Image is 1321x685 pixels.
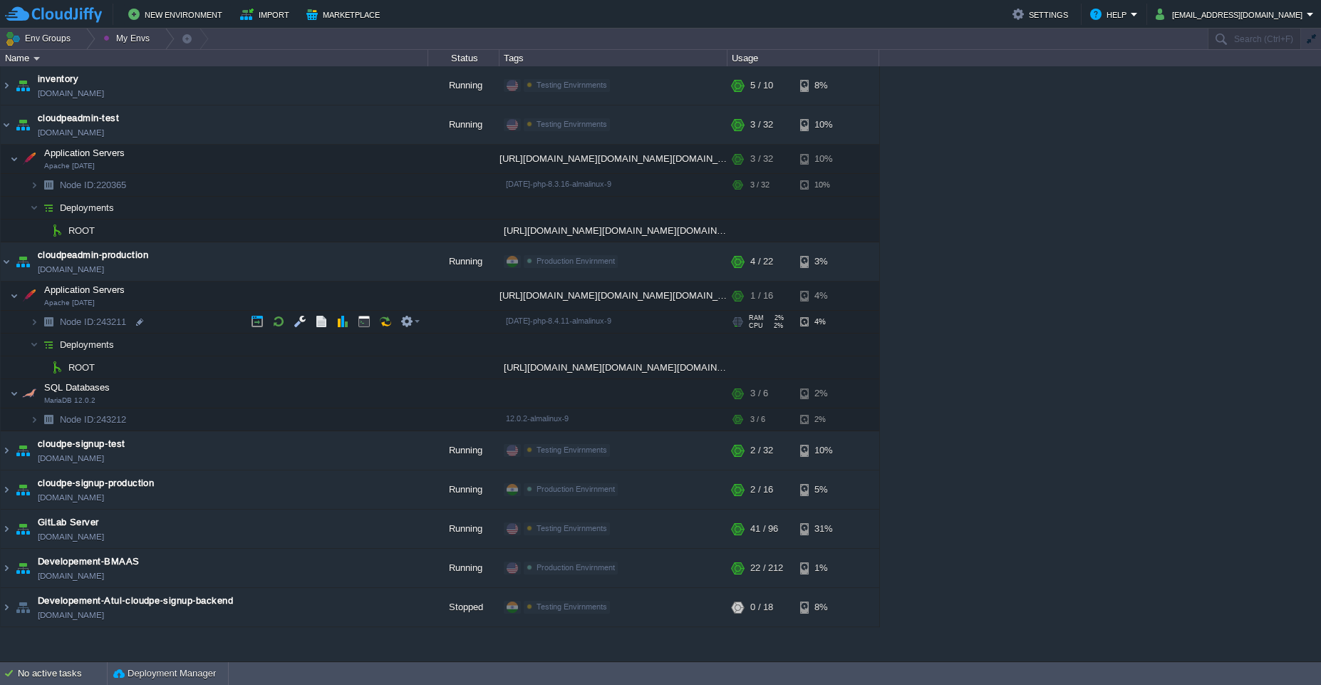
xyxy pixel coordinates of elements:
span: Node ID: [60,316,96,327]
span: MariaDB 12.0.2 [44,396,95,405]
a: Application ServersApache [DATE] [43,148,127,158]
div: 5% [800,470,846,509]
a: Developement-BMAAS [38,555,140,569]
div: 10% [800,105,846,144]
span: Testing Envirnments [537,120,607,128]
button: Help [1090,6,1131,23]
a: SQL DatabasesMariaDB 12.0.2 [43,382,112,393]
img: AMDAwAAAACH5BAEAAAAALAAAAAABAAEAAAICRAEAOw== [47,220,67,242]
div: 4% [800,282,846,310]
span: Production Envirnment [537,485,615,493]
img: AMDAwAAAACH5BAEAAAAALAAAAAABAAEAAAICRAEAOw== [38,197,58,219]
div: 3 / 32 [750,145,773,173]
span: 2% [770,314,784,321]
span: Testing Envirnments [537,445,607,454]
div: Tags [500,50,727,66]
span: GitLab Server [38,515,99,530]
a: cloudpeadmin-production [38,248,148,262]
div: 3 / 32 [750,174,770,196]
img: AMDAwAAAACH5BAEAAAAALAAAAAABAAEAAAICRAEAOw== [13,470,33,509]
img: AMDAwAAAACH5BAEAAAAALAAAAAABAAEAAAICRAEAOw== [13,588,33,627]
img: AMDAwAAAACH5BAEAAAAALAAAAAABAAEAAAICRAEAOw== [38,356,47,378]
div: Stopped [428,588,499,627]
div: 2 / 16 [750,470,773,509]
img: AMDAwAAAACH5BAEAAAAALAAAAAABAAEAAAICRAEAOw== [38,174,58,196]
span: 2% [769,322,783,329]
a: inventory [38,72,78,86]
img: AMDAwAAAACH5BAEAAAAALAAAAAABAAEAAAICRAEAOw== [1,470,12,509]
img: AMDAwAAAACH5BAEAAAAALAAAAAABAAEAAAICRAEAOw== [1,242,12,281]
img: AMDAwAAAACH5BAEAAAAALAAAAAABAAEAAAICRAEAOw== [19,379,39,408]
span: [DATE]-php-8.4.11-almalinux-9 [506,316,611,325]
div: 4% [800,311,846,333]
img: AMDAwAAAACH5BAEAAAAALAAAAAABAAEAAAICRAEAOw== [38,408,58,431]
span: [DATE]-php-8.3.16-almalinux-9 [506,180,611,188]
a: [DOMAIN_NAME] [38,490,104,505]
div: 2% [800,408,846,431]
div: [URL][DOMAIN_NAME][DOMAIN_NAME][DOMAIN_NAME] [499,145,727,173]
div: 3% [800,242,846,281]
a: ROOT [67,225,97,237]
img: AMDAwAAAACH5BAEAAAAALAAAAAABAAEAAAICRAEAOw== [10,379,19,408]
div: No active tasks [18,662,107,685]
a: Application ServersApache [DATE] [43,284,127,295]
div: 10% [800,431,846,470]
span: cloudpeadmin-test [38,111,119,125]
div: Usage [728,50,879,66]
span: Application Servers [43,284,127,296]
button: [EMAIL_ADDRESS][DOMAIN_NAME] [1156,6,1307,23]
a: [DOMAIN_NAME] [38,125,104,140]
button: Env Groups [5,29,76,48]
img: AMDAwAAAACH5BAEAAAAALAAAAAABAAEAAAICRAEAOw== [1,588,12,627]
div: Status [429,50,499,66]
a: cloudpe-signup-production [38,476,154,490]
div: Name [1,50,428,66]
span: 243212 [58,413,128,426]
img: AMDAwAAAACH5BAEAAAAALAAAAAABAAEAAAICRAEAOw== [13,105,33,144]
img: AMDAwAAAACH5BAEAAAAALAAAAAABAAEAAAICRAEAOw== [38,311,58,333]
a: Deployments [58,339,116,351]
div: Running [428,510,499,548]
img: AMDAwAAAACH5BAEAAAAALAAAAAABAAEAAAICRAEAOw== [13,549,33,587]
img: AMDAwAAAACH5BAEAAAAALAAAAAABAAEAAAICRAEAOw== [30,174,38,196]
img: AMDAwAAAACH5BAEAAAAALAAAAAABAAEAAAICRAEAOw== [10,282,19,310]
a: Node ID:243212 [58,413,128,426]
span: 12.0.2-almalinux-9 [506,414,569,423]
button: Deployment Manager [113,666,216,681]
a: [DOMAIN_NAME] [38,451,104,465]
span: Apache [DATE] [44,299,95,307]
div: 4 / 22 [750,242,773,281]
span: Testing Envirnments [537,524,607,532]
img: AMDAwAAAACH5BAEAAAAALAAAAAABAAEAAAICRAEAOw== [13,242,33,281]
button: My Envs [103,29,154,48]
div: 2 / 32 [750,431,773,470]
img: AMDAwAAAACH5BAEAAAAALAAAAAABAAEAAAICRAEAOw== [1,549,12,587]
div: [URL][DOMAIN_NAME][DOMAIN_NAME][DOMAIN_NAME] [499,220,727,242]
button: Import [240,6,294,23]
div: Running [428,66,499,105]
img: AMDAwAAAACH5BAEAAAAALAAAAAABAAEAAAICRAEAOw== [19,282,39,310]
span: ROOT [67,361,97,374]
div: Running [428,242,499,281]
a: cloudpe-signup-test [38,437,125,451]
button: Marketplace [306,6,384,23]
div: 2% [800,379,846,408]
span: Node ID: [60,180,96,190]
div: 31% [800,510,846,548]
button: Settings [1012,6,1072,23]
span: Apache [DATE] [44,162,95,170]
span: Production Envirnment [537,257,615,265]
a: Node ID:243211 [58,316,128,328]
div: 10% [800,174,846,196]
img: AMDAwAAAACH5BAEAAAAALAAAAAABAAEAAAICRAEAOw== [19,145,39,173]
div: [URL][DOMAIN_NAME][DOMAIN_NAME][DOMAIN_NAME] [499,356,727,378]
img: AMDAwAAAACH5BAEAAAAALAAAAAABAAEAAAICRAEAOw== [33,57,40,61]
iframe: chat widget [1261,628,1307,671]
span: SQL Databases [43,381,112,393]
span: Production Envirnment [537,563,615,572]
img: AMDAwAAAACH5BAEAAAAALAAAAAABAAEAAAICRAEAOw== [1,105,12,144]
